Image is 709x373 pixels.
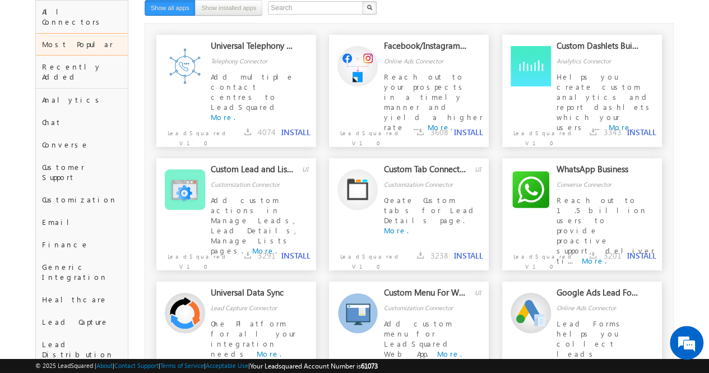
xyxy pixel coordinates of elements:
[15,104,205,282] textarea: Type your message and hit 'Enter'
[281,251,311,261] button: INSTALL
[557,287,639,303] div: Google Ads Lead Form Connector
[627,127,656,137] button: INSTALL
[511,293,551,333] img: Alternate Logo
[36,256,127,288] div: Generic Integration
[502,122,567,148] p: LeadSquared V1.0
[244,128,251,135] img: downloads
[36,111,127,133] div: Chat
[36,56,127,88] div: Recently Added
[384,40,466,56] div: Facebook/Instagram Lead Ads
[114,362,159,369] a: Contact Support
[19,59,47,73] img: d_60004797649_company_0_60004797649
[384,164,466,179] div: Custom Tab Connector
[250,362,378,370] span: Your Leadsquared Account Number is
[454,127,483,137] button: INSTALL
[156,122,221,148] p: LeadSquared V1.0
[430,127,448,137] span: 3608
[590,252,596,259] img: downloads
[36,333,127,366] div: Lead Distribution
[384,195,478,225] span: Create Custom tabs for Lead Details page.
[511,169,551,210] img: Alternate Logo
[329,246,393,271] p: LeadSquared V1.0
[206,362,248,369] a: Acceptable Use
[557,164,639,179] div: WhatsApp Business
[36,133,127,156] div: Converse
[437,349,462,358] a: More.
[337,46,378,86] img: Alternate Logo
[557,40,639,56] div: Custom Dashlets Builder
[502,246,567,271] p: LeadSquared V1.0
[258,250,276,261] span: 3291
[557,195,655,265] span: Reach out to 1.5 billion users to provide proactive support, deliver ti...
[417,128,424,135] img: downloads
[430,250,448,261] span: 3238
[211,112,235,122] a: More.
[160,362,204,369] a: Terms of Service
[211,164,293,179] div: Custom Lead and List Actions
[165,169,205,210] img: Alternate Logo
[36,188,127,211] div: Customization
[627,251,656,261] button: INSTALL
[36,311,127,333] div: Lead Capture
[337,169,378,210] img: Alternate Logo
[367,4,372,10] img: Search
[384,287,466,303] div: Custom Menu For Web App
[454,251,483,261] button: INSTALL
[211,195,301,255] span: Add custom actions in Manage Leads, Lead Details, Manage Lists pages.
[165,293,205,333] img: Alternate Logo
[258,127,276,137] span: 4074
[36,288,127,311] div: Healthcare
[211,40,293,56] div: Universal Telephony Connector
[257,349,281,358] a: More.
[384,225,409,235] a: More.
[590,128,596,135] img: downloads
[184,6,211,33] div: Minimize live chat window
[36,33,127,56] div: Most Popular
[337,293,378,333] img: Alternate Logo
[35,361,378,371] span: © 2025 LeadSquared | | | | |
[152,291,203,306] em: Start Chat
[281,127,311,137] button: INSTALL
[36,156,127,188] div: Customer Support
[211,319,296,358] span: One Platform for all your integration needs
[165,46,205,86] img: Alternate Logo
[511,46,551,86] img: Alternate Logo
[36,89,127,111] div: Analytics
[96,362,113,369] a: About
[58,59,188,73] div: Chat with us now
[384,319,452,358] span: Add custom menu for LeadSquared Web App.
[211,287,293,303] div: Universal Data Sync
[156,246,221,271] p: LeadSquared V1.0
[557,72,654,132] span: Helps you create custom analytics and report dashlets which your users ...
[329,122,393,148] p: LeadSquared V1.0
[417,252,424,259] img: downloads
[211,72,294,112] span: Add multiple contact centres to LeadSquared
[244,252,251,259] img: downloads
[361,362,378,370] span: 61073
[36,233,127,256] div: Finance
[603,127,621,137] span: 3343
[36,211,127,233] div: Email
[36,1,127,33] div: All Connectors
[603,250,621,261] span: 3201
[384,72,483,132] span: Reach out to your prospects in a timely manner and yield a higher rate ...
